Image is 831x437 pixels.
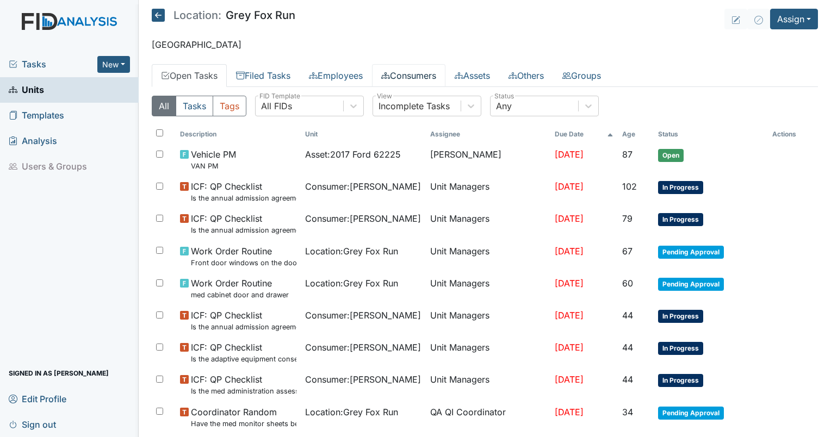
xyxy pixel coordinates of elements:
a: Assets [445,64,499,87]
span: Work Order Routine Front door windows on the door [191,245,296,268]
small: Have the med monitor sheets been filled out? [191,419,296,429]
a: Groups [553,64,610,87]
span: [DATE] [555,181,584,192]
span: Pending Approval [658,278,724,291]
span: Coordinator Random Have the med monitor sheets been filled out? [191,405,296,429]
td: Unit Managers [426,208,551,240]
span: [DATE] [555,342,584,353]
a: Employees [300,64,372,87]
div: Incomplete Tasks [379,99,450,113]
span: 87 [622,149,632,160]
span: 79 [622,213,632,224]
span: 60 [622,278,633,289]
td: Unit Managers [426,240,551,272]
span: Consumer : [PERSON_NAME] [305,373,421,386]
span: Open [658,149,684,162]
th: Toggle SortBy [301,125,426,143]
td: Unit Managers [426,336,551,369]
th: Toggle SortBy [618,125,654,143]
small: Is the med administration assessment current? (document the date in the comment section) [191,386,296,396]
span: Sign out [9,416,56,433]
span: Vehicle PM VAN PM [191,148,236,171]
td: [PERSON_NAME] [426,143,551,176]
span: 67 [622,246,632,257]
span: Consumer : [PERSON_NAME] [305,341,421,354]
span: Templates [9,107,64,124]
td: QA QI Coordinator [426,401,551,433]
span: [DATE] [555,407,584,417]
span: Edit Profile [9,390,66,407]
span: Consumer : [PERSON_NAME] [305,309,421,322]
span: Location : Grey Fox Run [305,277,398,290]
span: In Progress [658,213,703,226]
button: Assign [770,9,818,29]
td: Unit Managers [426,176,551,208]
span: Analysis [9,133,57,149]
span: In Progress [658,310,703,323]
span: Units [9,82,44,98]
a: Filed Tasks [227,64,300,87]
span: [DATE] [555,213,584,224]
span: In Progress [658,374,703,387]
div: Any [496,99,512,113]
span: 44 [622,374,633,385]
span: Work Order Routine med cabinet door and drawer [191,277,289,300]
a: Others [499,64,553,87]
span: 102 [622,181,637,192]
span: [DATE] [555,278,584,289]
span: ICF: QP Checklist Is the med administration assessment current? (document the date in the comment... [191,373,296,396]
span: Pending Approval [658,246,724,259]
td: Unit Managers [426,369,551,401]
div: Type filter [152,96,246,116]
span: ICF: QP Checklist Is the annual admission agreement current? (document the date in the comment se... [191,180,296,203]
span: 44 [622,342,633,353]
span: [DATE] [555,246,584,257]
th: Assignee [426,125,551,143]
span: [DATE] [555,374,584,385]
td: Unit Managers [426,272,551,304]
span: Signed in as [PERSON_NAME] [9,365,109,382]
div: All FIDs [261,99,292,113]
span: In Progress [658,342,703,355]
th: Toggle SortBy [654,125,768,143]
span: Location: [173,10,221,21]
td: Unit Managers [426,304,551,336]
a: Tasks [9,58,97,71]
span: ICF: QP Checklist Is the adaptive equipment consent current? (document the date in the comment se... [191,341,296,364]
small: Front door windows on the door [191,258,296,268]
span: [DATE] [555,310,584,321]
span: Asset : 2017 Ford 62225 [305,148,401,161]
span: ICF: QP Checklist Is the annual admission agreement current? (document the date in the comment se... [191,212,296,235]
a: Open Tasks [152,64,227,87]
button: Tags [213,96,246,116]
h5: Grey Fox Run [152,9,295,22]
span: Location : Grey Fox Run [305,245,398,258]
span: Pending Approval [658,407,724,420]
p: [GEOGRAPHIC_DATA] [152,38,818,51]
span: ICF: QP Checklist Is the annual admission agreement current? (document the date in the comment se... [191,309,296,332]
span: 44 [622,310,633,321]
span: Location : Grey Fox Run [305,405,398,419]
small: Is the annual admission agreement current? (document the date in the comment section) [191,193,296,203]
small: VAN PM [191,161,236,171]
th: Actions [768,125,818,143]
a: Consumers [372,64,445,87]
button: All [152,96,176,116]
input: Toggle All Rows Selected [156,129,163,136]
th: Toggle SortBy [550,125,618,143]
small: Is the adaptive equipment consent current? (document the date in the comment section) [191,354,296,364]
th: Toggle SortBy [176,125,301,143]
span: In Progress [658,181,703,194]
span: Consumer : [PERSON_NAME] [305,212,421,225]
span: Consumer : [PERSON_NAME] [305,180,421,193]
small: med cabinet door and drawer [191,290,289,300]
span: 34 [622,407,633,417]
small: Is the annual admission agreement current? (document the date in the comment section) [191,225,296,235]
button: New [97,56,130,73]
span: [DATE] [555,149,584,160]
button: Tasks [176,96,213,116]
small: Is the annual admission agreement current? (document the date in the comment section) [191,322,296,332]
